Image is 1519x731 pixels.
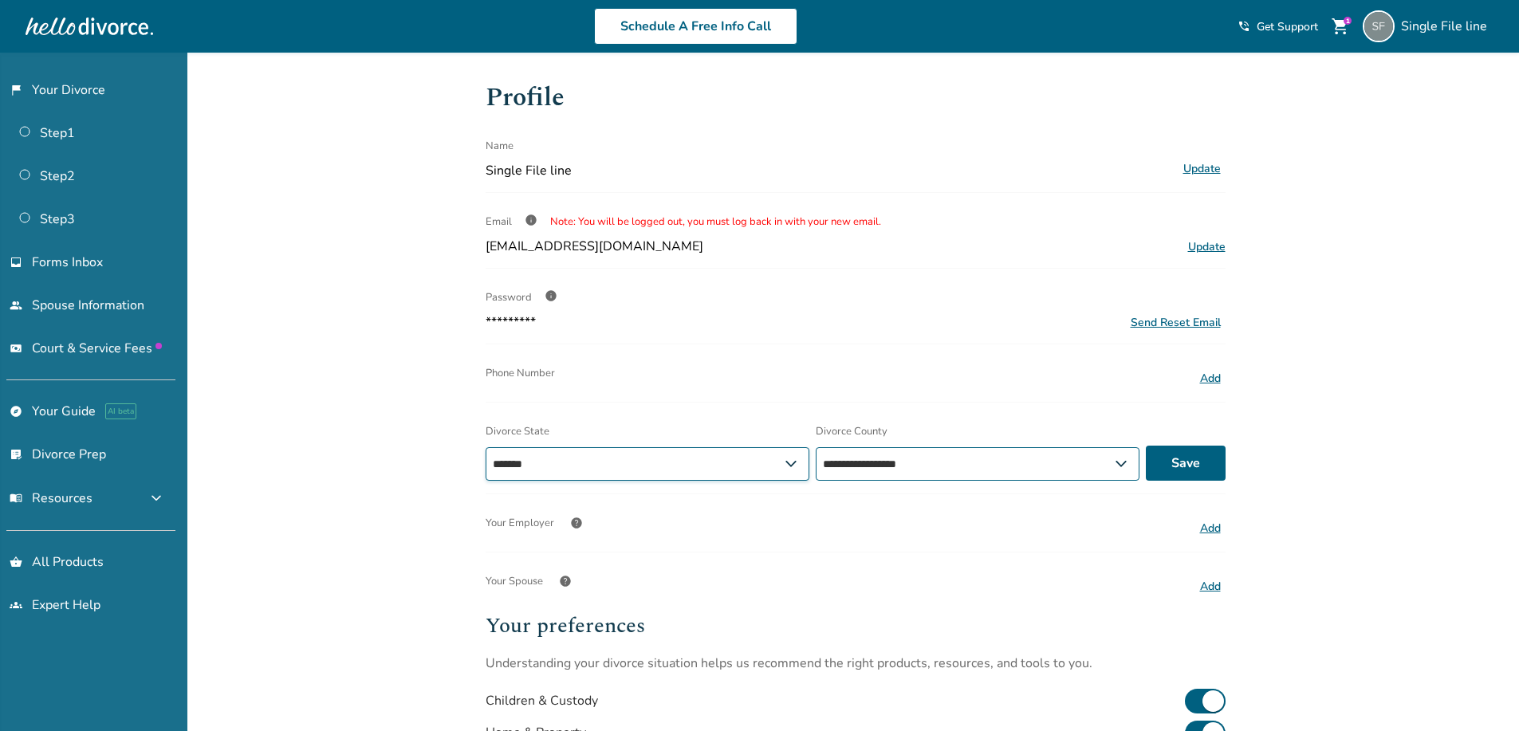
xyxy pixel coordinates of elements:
span: expand_more [147,489,166,508]
span: AI beta [105,403,136,419]
select: Divorce County [816,447,1139,481]
button: Save [1146,446,1226,481]
a: Schedule A Free Info Call [594,8,797,45]
button: Add [1195,576,1226,597]
span: Password [486,290,532,305]
span: help [559,575,572,588]
span: people [10,299,22,312]
div: 1 [1344,17,1352,25]
p: Understanding your divorce situation helps us recommend the right products, resources, and tools ... [486,654,1226,672]
span: Note: You will be logged out, you must log back in with your new email. [550,214,881,229]
button: Send Reset Email [1126,314,1226,331]
span: Resources [10,489,92,507]
span: Get Support [1257,19,1318,34]
h1: Profile [486,78,1226,117]
span: Your Employer [486,507,554,539]
span: Divorce State [486,424,549,438]
h2: Your preferences [486,610,1226,642]
span: [EMAIL_ADDRESS][DOMAIN_NAME] [486,238,703,255]
span: Update [1188,239,1226,254]
button: Add [1195,518,1226,539]
span: help [570,517,583,529]
a: phone_in_talkGet Support [1238,19,1318,34]
span: info [545,289,557,302]
span: Your Spouse [486,565,543,597]
span: Name [486,130,514,162]
div: Children & Custody [486,692,598,709]
span: universal_currency_alt [10,342,22,355]
span: inbox [10,256,22,269]
iframe: Chat Widget [1439,654,1519,731]
span: Single File line [1401,18,1493,35]
span: info [525,214,537,226]
select: Divorce State [486,447,809,481]
span: flag_2 [10,84,22,96]
span: Divorce County [816,424,887,438]
span: menu_book [10,492,22,505]
button: Update [1179,159,1226,179]
span: Phone Number [486,357,555,389]
span: list_alt_check [10,448,22,461]
span: groups [10,599,22,611]
img: singlefileline@hellodivorce.com [1363,10,1395,42]
span: shopping_cart [1331,17,1350,36]
span: Single File line [486,162,1172,179]
div: Email [486,206,1226,238]
span: explore [10,405,22,418]
span: Court & Service Fees [32,340,162,357]
span: Forms Inbox [32,253,103,271]
span: phone_in_talk [1238,20,1250,33]
div: Send Reset Email [1131,315,1221,330]
span: shopping_basket [10,556,22,568]
button: Add [1195,368,1226,389]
